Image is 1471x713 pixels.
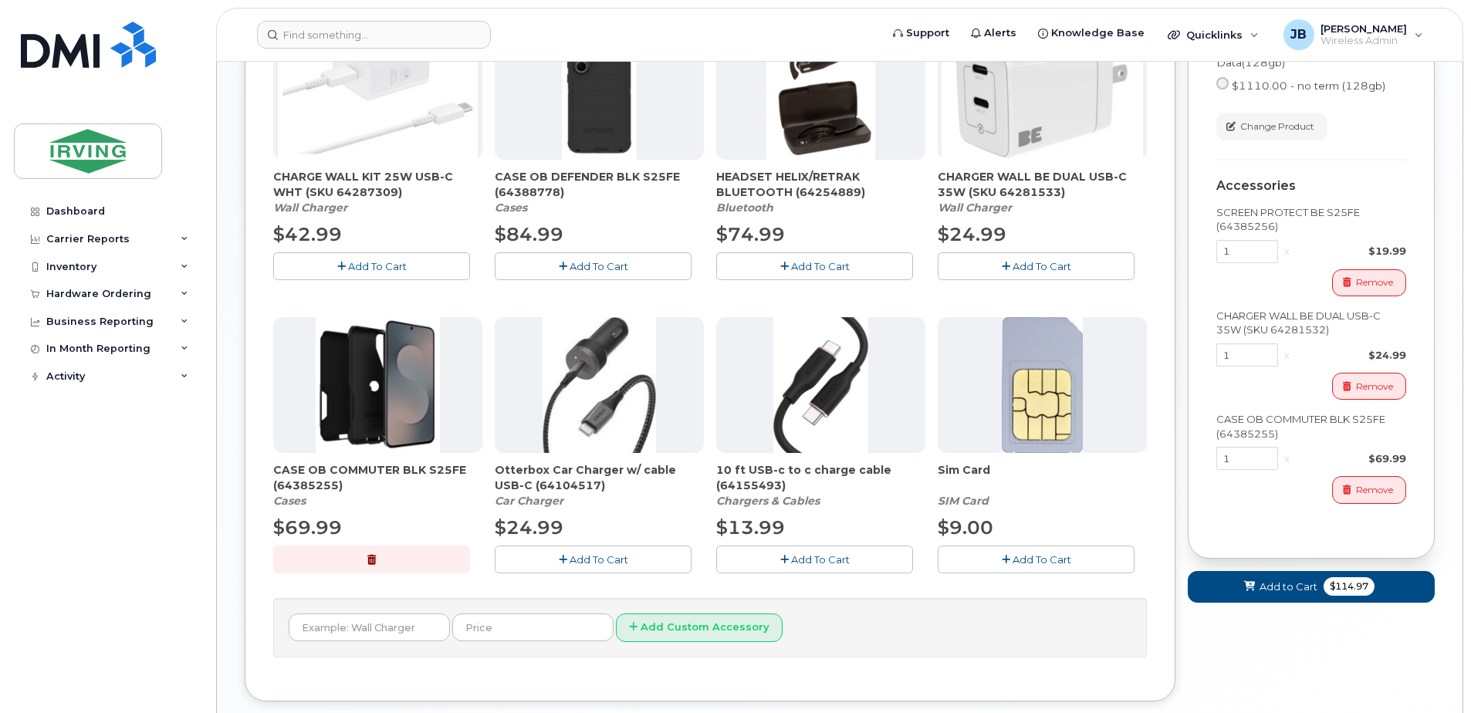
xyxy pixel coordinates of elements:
span: Support [906,25,949,41]
div: $69.99 [1296,451,1406,466]
div: Quicklinks [1157,19,1270,50]
span: Alerts [984,25,1016,41]
span: Add To Cart [570,260,628,272]
span: Add to Cart [1260,580,1317,594]
span: Remove [1356,275,1393,289]
span: $114.97 [1324,577,1375,596]
em: Wall Charger [273,201,347,215]
div: HEADSET HELIX/RETRAK BLUETOOTH (64254889) [716,169,925,215]
input: Price [452,613,614,641]
div: $19.99 [1296,244,1406,259]
span: Add To Cart [348,260,407,272]
div: $24.99 [1296,348,1406,363]
img: download.jpg [543,317,656,453]
div: CASE OB COMMUTER BLK S25FE (64385255) [1216,412,1406,441]
span: JB [1290,25,1307,44]
span: 10 ft USB-c to c charge cable (64155493) [716,462,925,493]
span: Otterbox Car Charger w/ cable USB-C (64104517) [495,462,704,493]
a: Alerts [960,18,1027,49]
button: Add To Cart [273,252,470,279]
span: $84.99 [495,223,563,245]
span: CASE OB DEFENDER BLK S25FE (64388778) [495,169,704,200]
span: HEADSET HELIX/RETRAK BLUETOOTH (64254889) [716,169,925,200]
img: ACCUS210715h8yE8.jpg [773,317,869,453]
div: CASE OB COMMUTER BLK S25FE (64385255) [273,462,482,509]
button: Add To Cart [716,546,913,573]
em: Cases [273,494,306,508]
a: Knowledge Base [1027,18,1155,49]
div: CASE OB DEFENDER BLK S25FE (64388778) [495,169,704,215]
input: Example: Wall Charger [289,613,450,641]
button: Add To Cart [938,546,1135,573]
div: CHARGER WALL BE DUAL USB-C 35W (SKU 64281532) [1216,309,1406,337]
span: $74.99 [716,223,785,245]
button: Remove [1332,476,1406,503]
span: Remove [1356,483,1393,497]
img: image-20250915-161557.png [316,317,440,453]
img: CHARGE_WALL_KIT_25W_USB-C_WHT.png [278,24,478,160]
em: Bluetooth [716,201,773,215]
span: $13.99 [716,516,785,539]
img: image-20250924-184623.png [562,24,637,160]
span: $24.99 [495,516,563,539]
div: x [1278,244,1296,259]
button: Remove [1332,269,1406,296]
button: Add Custom Accessory [616,613,783,642]
div: 10 ft USB-c to c charge cable (64155493) [716,462,925,509]
span: Add To Cart [791,553,850,566]
button: Add To Cart [495,546,692,573]
em: Car Charger [495,494,563,508]
div: x [1278,451,1296,466]
span: Change Product [1240,120,1314,133]
div: Jim Briggs [1273,19,1434,50]
span: Knowledge Base [1051,25,1145,41]
span: Add To Cart [570,553,628,566]
input: Find something... [257,21,491,49]
span: $42.99 [273,223,342,245]
button: Add To Cart [938,252,1135,279]
div: Otterbox Car Charger w/ cable USB-C (64104517) [495,462,704,509]
div: x [1278,348,1296,363]
img: BE.png [942,24,1144,160]
button: Add To Cart [716,252,913,279]
span: CASE OB COMMUTER BLK S25FE (64385255) [273,462,482,493]
img: multisim.png [1002,317,1084,453]
span: $24.99 [938,223,1006,245]
a: Support [882,18,960,49]
span: Quicklinks [1186,29,1243,41]
em: Wall Charger [938,201,1012,215]
span: CHARGER WALL BE DUAL USB-C 35W (SKU 64281533) [938,169,1147,200]
button: Add to Cart $114.97 [1188,571,1435,603]
div: CHARGE WALL KIT 25W USB-C WHT (SKU 64287309) [273,169,482,215]
img: download.png [766,24,876,160]
div: Sim Card [938,462,1147,509]
button: Add To Cart [495,252,692,279]
span: $69.99 [273,516,342,539]
span: [PERSON_NAME] [1321,22,1407,35]
input: $1110.00 - no term (128gb) [1216,77,1229,90]
em: Chargers & Cables [716,494,820,508]
em: Cases [495,201,527,215]
span: Add To Cart [1013,260,1071,272]
button: Change Product [1216,113,1327,140]
span: $1110.00 - no term (128gb) [1232,79,1385,92]
span: Wireless Admin [1321,35,1407,47]
div: SCREEN PROTECT BE S25FE (64385256) [1216,205,1406,234]
div: CHARGER WALL BE DUAL USB-C 35W (SKU 64281533) [938,169,1147,215]
span: $9.00 [938,516,993,539]
button: Remove [1332,373,1406,400]
span: Remove [1356,380,1393,394]
span: Add To Cart [1013,553,1071,566]
span: CHARGE WALL KIT 25W USB-C WHT (SKU 64287309) [273,169,482,200]
em: SIM Card [938,494,989,508]
span: Add To Cart [791,260,850,272]
div: Accessories [1216,179,1406,193]
span: Sim Card [938,462,1147,493]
